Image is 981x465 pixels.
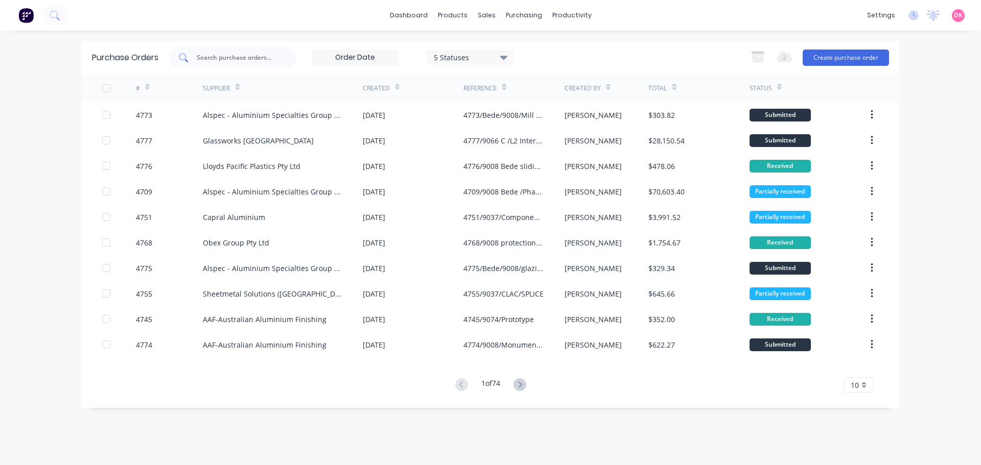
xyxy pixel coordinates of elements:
[136,237,152,248] div: 4768
[565,186,622,197] div: [PERSON_NAME]
[385,8,433,23] a: dashboard
[565,263,622,274] div: [PERSON_NAME]
[203,161,300,172] div: Lloyds Pacific Plastics Pty Ltd
[363,212,385,223] div: [DATE]
[750,211,811,224] div: Partially received
[136,212,152,223] div: 4751
[136,84,140,93] div: #
[203,110,342,120] div: Alspec - Aluminium Specialties Group Pty Ltd
[565,161,622,172] div: [PERSON_NAME]
[363,161,385,172] div: [DATE]
[363,84,390,93] div: Created
[203,186,342,197] div: Alspec - Aluminium Specialties Group Pty Ltd
[433,8,473,23] div: products
[463,314,534,325] div: 4745/9074/Prototype
[803,50,889,66] button: Create purchase order
[501,8,547,23] div: purchasing
[648,263,675,274] div: $329.34
[363,186,385,197] div: [DATE]
[648,237,681,248] div: $1,754.67
[750,109,811,121] div: Submitted
[565,314,622,325] div: [PERSON_NAME]
[862,8,900,23] div: settings
[196,53,281,63] input: Search purchase orders...
[648,84,667,93] div: Total
[203,84,230,93] div: Supplier
[565,84,601,93] div: Created By
[750,236,811,249] div: Received
[203,135,314,146] div: Glassworks [GEOGRAPHIC_DATA]
[648,314,675,325] div: $352.00
[136,314,152,325] div: 4745
[648,161,675,172] div: $478.06
[203,237,269,248] div: Obex Group Pty Ltd
[565,288,622,299] div: [PERSON_NAME]
[463,186,544,197] div: 4709/9008 Bede /Phase 2
[463,84,497,93] div: Reference
[203,288,342,299] div: Sheetmetal Solutions ([GEOGRAPHIC_DATA]) Pty Ltd
[851,380,859,390] span: 10
[363,263,385,274] div: [DATE]
[136,161,152,172] div: 4776
[750,185,811,198] div: Partially received
[363,314,385,325] div: [DATE]
[481,378,500,393] div: 1 of 74
[954,11,963,20] span: DK
[648,186,685,197] div: $70,603.40
[363,237,385,248] div: [DATE]
[363,339,385,350] div: [DATE]
[463,263,544,274] div: 4775/Bede/9008/glazing adaptor/Mill finish
[203,212,265,223] div: Capral Aluminium
[136,339,152,350] div: 4774
[648,288,675,299] div: $645.66
[750,338,811,351] div: Submitted
[136,288,152,299] div: 4755
[463,110,544,120] div: 4773/Bede/9008/Mill finish
[18,8,34,23] img: Factory
[363,288,385,299] div: [DATE]
[136,186,152,197] div: 4709
[463,237,544,248] div: 4768/9008 protection tape
[463,161,544,172] div: 4776/9008 Bede sliding door track
[648,110,675,120] div: $303.82
[463,288,544,299] div: 4755/9037/CLAC/SPLICE
[565,110,622,120] div: [PERSON_NAME]
[136,110,152,120] div: 4773
[136,263,152,274] div: 4775
[92,52,158,64] div: Purchase Orders
[363,135,385,146] div: [DATE]
[565,135,622,146] div: [PERSON_NAME]
[473,8,501,23] div: sales
[434,52,507,62] div: 5 Statuses
[750,262,811,275] div: Submitted
[547,8,597,23] div: productivity
[203,263,342,274] div: Alspec - Aluminium Specialties Group Pty Ltd
[565,339,622,350] div: [PERSON_NAME]
[750,84,772,93] div: Status
[750,160,811,173] div: Received
[203,314,326,325] div: AAF-Australian Aluminium Finishing
[565,237,622,248] div: [PERSON_NAME]
[463,339,544,350] div: 4774/9008/Monument/Structural bracket, louvre blade
[463,212,544,223] div: 4751/9037/Components
[203,339,326,350] div: AAF-Australian Aluminium Finishing
[648,135,685,146] div: $28,150.54
[363,110,385,120] div: [DATE]
[648,339,675,350] div: $622.27
[750,313,811,326] div: Received
[463,135,544,146] div: 4777/9066 C /L2 Internal glass
[750,134,811,147] div: Submitted
[648,212,681,223] div: $3,991.52
[312,50,398,65] input: Order Date
[136,135,152,146] div: 4777
[750,287,811,300] div: Partially received
[565,212,622,223] div: [PERSON_NAME]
